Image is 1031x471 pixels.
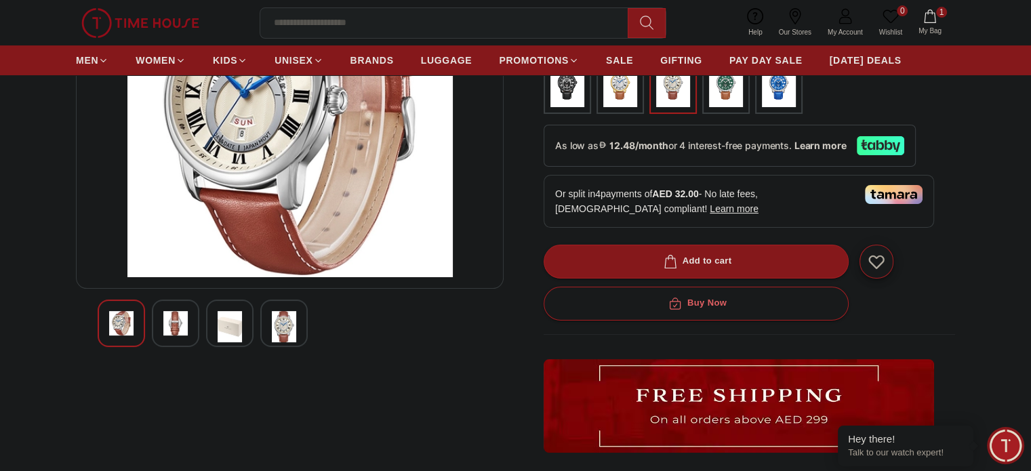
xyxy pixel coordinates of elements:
span: My Account [822,27,868,37]
button: Buy Now [544,287,849,321]
img: Kenneth Scott Men's Black Dial Analog Watch - K24020-BLBB [218,311,242,342]
button: 1My Bag [910,7,950,39]
img: Kenneth Scott Men's Black Dial Analog Watch - K24020-BLBB [272,311,296,342]
img: ... [656,61,690,107]
span: 1 [936,7,947,18]
div: Add to cart [661,253,732,269]
span: 0 [897,5,908,16]
span: Wishlist [874,27,908,37]
span: BRANDS [350,54,394,67]
a: 0Wishlist [871,5,910,40]
span: LUGGAGE [421,54,472,67]
img: Kenneth Scott Men's Black Dial Analog Watch - K24020-BLBB [163,311,188,335]
a: UNISEX [275,48,323,73]
img: ... [544,359,934,453]
span: Our Stores [773,27,817,37]
a: WOMEN [136,48,186,73]
span: AED 32.00 [652,188,698,199]
span: WOMEN [136,54,176,67]
div: Chat Widget [987,427,1024,464]
a: Our Stores [771,5,820,40]
span: PROMOTIONS [499,54,569,67]
a: GIFTING [660,48,702,73]
img: Kenneth Scott Men's Black Dial Analog Watch - K24020-BLBB [109,311,134,335]
div: Buy Now [666,295,727,311]
span: Learn more [710,203,759,214]
div: Or split in 4 payments of - No late fees, [DEMOGRAPHIC_DATA] compliant! [544,175,934,228]
span: My Bag [913,26,947,36]
button: Add to cart [544,245,849,279]
img: ... [762,61,796,107]
span: [DATE] DEALS [830,54,902,67]
img: ... [709,61,743,107]
a: BRANDS [350,48,394,73]
span: PAY DAY SALE [729,54,803,67]
img: ... [603,61,637,107]
a: KIDS [213,48,247,73]
span: GIFTING [660,54,702,67]
img: Tamara [865,185,923,204]
span: KIDS [213,54,237,67]
a: PROMOTIONS [499,48,579,73]
a: MEN [76,48,108,73]
a: [DATE] DEALS [830,48,902,73]
a: SALE [606,48,633,73]
a: PAY DAY SALE [729,48,803,73]
img: ... [81,8,199,38]
span: MEN [76,54,98,67]
img: ... [550,61,584,107]
a: LUGGAGE [421,48,472,73]
div: Hey there! [848,432,963,446]
p: Talk to our watch expert! [848,447,963,459]
span: UNISEX [275,54,312,67]
span: SALE [606,54,633,67]
a: Help [740,5,771,40]
span: Help [743,27,768,37]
